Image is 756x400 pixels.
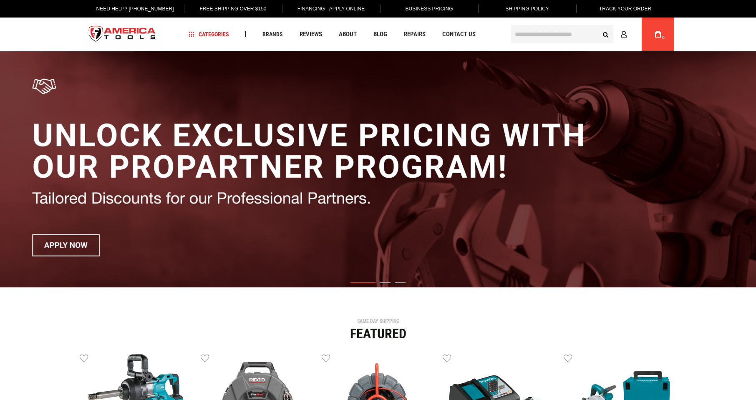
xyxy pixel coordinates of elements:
span: Shipping Policy [505,6,549,12]
a: 0 [650,18,666,51]
a: Categories [185,29,233,40]
span: Blog [373,31,387,38]
a: Brands [259,29,287,40]
img: America Tools [82,19,163,50]
a: Repairs [400,29,429,40]
a: Reviews [296,29,326,40]
button: Search [597,26,613,42]
span: Repairs [404,31,426,38]
span: Brands [262,31,283,37]
span: 0 [662,35,665,40]
a: About [335,29,360,40]
div: Featured [80,327,676,340]
span: Contact Us [442,31,476,38]
a: Blog [370,29,391,40]
a: store logo [82,19,163,50]
div: SAME DAY SHIPPING [80,319,676,324]
span: About [339,31,357,38]
a: Contact Us [438,29,479,40]
span: Categories [189,31,229,37]
span: Reviews [300,31,322,38]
